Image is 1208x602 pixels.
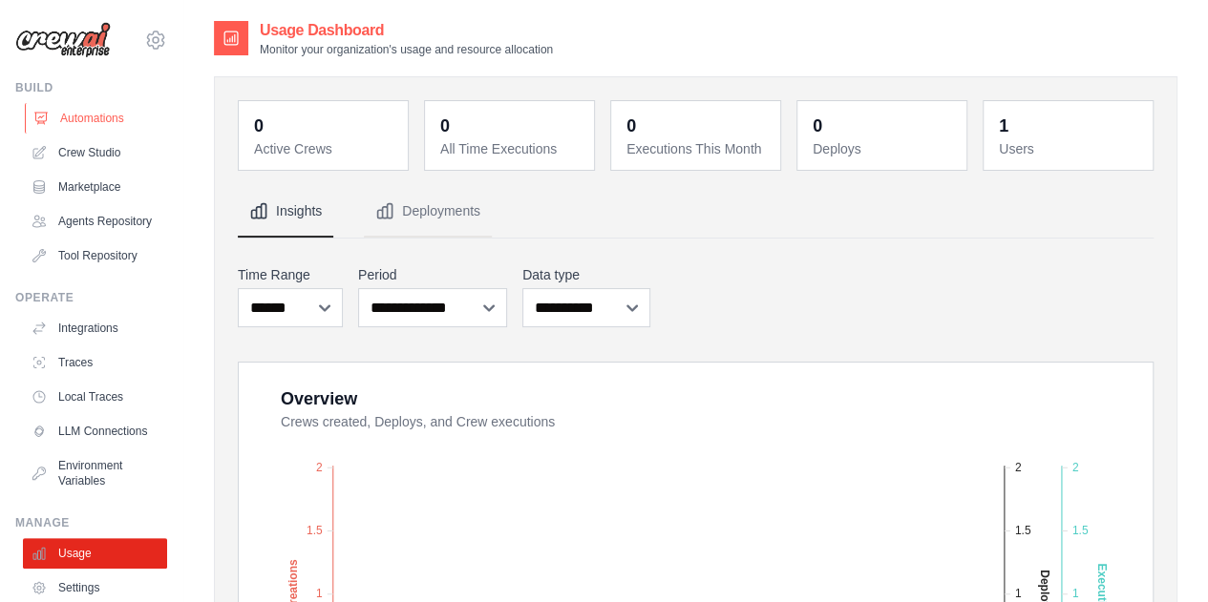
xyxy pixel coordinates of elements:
[23,538,167,569] a: Usage
[238,186,1154,238] nav: Tabs
[15,515,167,530] div: Manage
[23,240,167,271] a: Tool Repository
[23,416,167,446] a: LLM Connections
[238,265,343,284] label: Time Range
[626,139,769,158] dt: Executions This Month
[440,113,450,139] div: 0
[626,113,636,139] div: 0
[23,313,167,343] a: Integrations
[813,113,822,139] div: 0
[254,113,264,139] div: 0
[1015,461,1022,474] tspan: 2
[364,186,492,238] button: Deployments
[440,139,583,158] dt: All Time Executions
[254,139,396,158] dt: Active Crews
[999,113,1008,139] div: 1
[23,450,167,496] a: Environment Variables
[316,587,323,600] tspan: 1
[25,103,169,134] a: Automations
[23,172,167,202] a: Marketplace
[307,524,323,537] tspan: 1.5
[260,19,553,42] h2: Usage Dashboard
[23,347,167,378] a: Traces
[1015,524,1031,537] tspan: 1.5
[1072,524,1089,537] tspan: 1.5
[15,290,167,305] div: Operate
[316,461,323,474] tspan: 2
[358,265,507,284] label: Period
[813,139,955,158] dt: Deploys
[1072,461,1079,474] tspan: 2
[1072,587,1079,600] tspan: 1
[1015,587,1022,600] tspan: 1
[281,412,1130,431] dt: Crews created, Deploys, and Crew executions
[522,265,650,284] label: Data type
[999,139,1141,158] dt: Users
[238,186,333,238] button: Insights
[15,80,167,95] div: Build
[23,206,167,237] a: Agents Repository
[23,137,167,168] a: Crew Studio
[260,42,553,57] p: Monitor your organization's usage and resource allocation
[23,382,167,412] a: Local Traces
[281,385,357,412] div: Overview
[15,22,111,58] img: Logo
